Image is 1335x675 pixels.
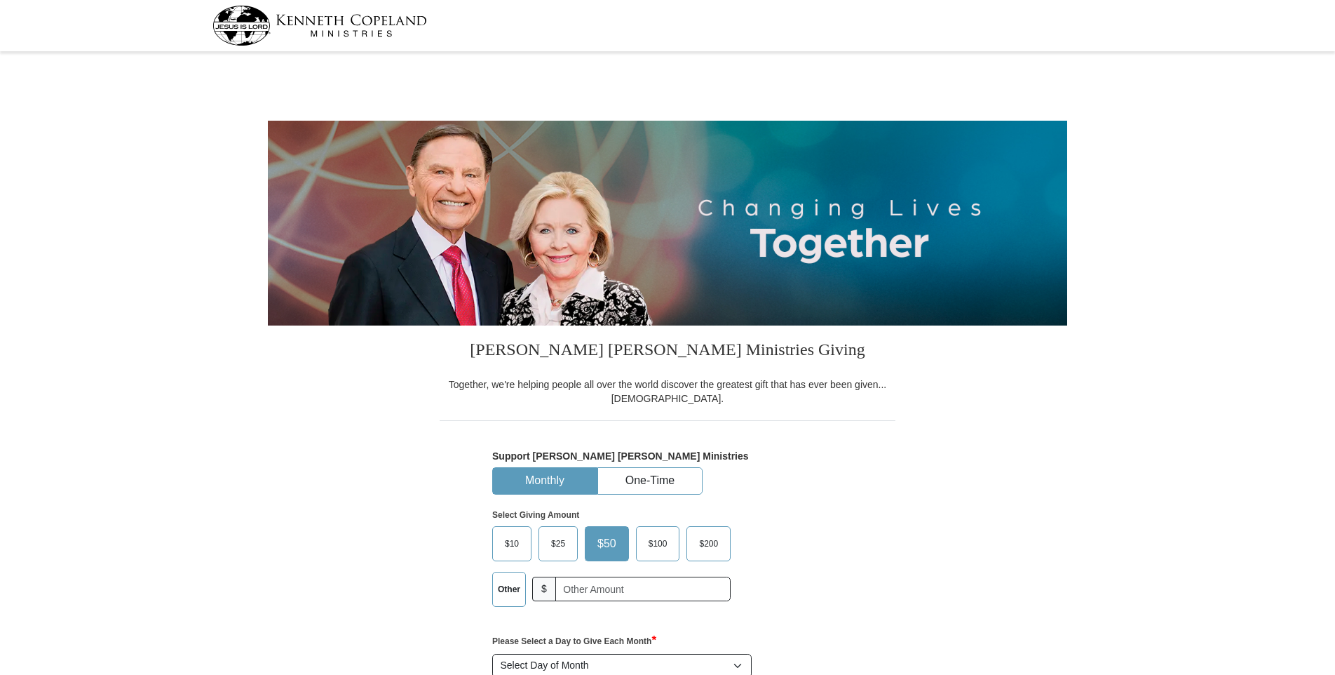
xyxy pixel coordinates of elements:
img: kcm-header-logo.svg [212,6,427,46]
input: Other Amount [555,577,731,601]
strong: Please Select a Day to Give Each Month [492,636,656,646]
span: $100 [642,533,675,554]
button: Monthly [493,468,597,494]
span: $200 [692,533,725,554]
span: $25 [544,533,572,554]
span: $50 [590,533,623,554]
h5: Support [PERSON_NAME] [PERSON_NAME] Ministries [492,450,843,462]
button: One-Time [598,468,702,494]
strong: Select Giving Amount [492,510,579,520]
label: Other [493,573,525,606]
span: $10 [498,533,526,554]
div: Together, we're helping people all over the world discover the greatest gift that has ever been g... [440,377,895,406]
h3: [PERSON_NAME] [PERSON_NAME] Ministries Giving [440,326,895,377]
span: $ [532,577,556,601]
